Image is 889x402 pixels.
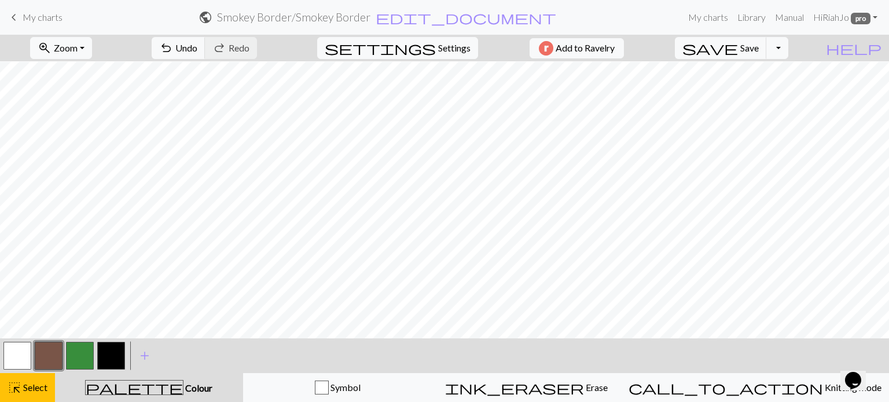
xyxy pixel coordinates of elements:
[584,382,608,393] span: Erase
[376,9,556,25] span: edit_document
[217,10,370,24] h2: Smokey Border / Smokey Border
[55,373,243,402] button: Colour
[682,40,738,56] span: save
[8,379,21,396] span: highlight_alt
[325,41,436,55] i: Settings
[809,6,882,29] a: HiRiahJo pro
[539,41,553,56] img: Ravelry
[438,41,471,55] span: Settings
[675,37,767,59] button: Save
[199,9,212,25] span: public
[621,373,889,402] button: Knitting mode
[159,40,173,56] span: undo
[23,12,63,23] span: My charts
[329,382,361,393] span: Symbol
[733,6,770,29] a: Library
[826,40,881,56] span: help
[30,37,92,59] button: Zoom
[7,8,63,27] a: My charts
[556,41,615,56] span: Add to Ravelry
[317,37,478,59] button: SettingsSettings
[432,373,621,402] button: Erase
[530,38,624,58] button: Add to Ravelry
[175,42,197,53] span: Undo
[684,6,733,29] a: My charts
[21,382,47,393] span: Select
[138,348,152,364] span: add
[770,6,809,29] a: Manual
[86,379,183,396] span: palette
[851,13,870,24] span: pro
[740,42,759,53] span: Save
[629,379,823,396] span: call_to_action
[243,373,432,402] button: Symbol
[54,42,78,53] span: Zoom
[152,37,205,59] button: Undo
[183,382,212,393] span: Colour
[7,9,21,25] span: keyboard_arrow_left
[38,40,52,56] span: zoom_in
[325,40,436,56] span: settings
[823,382,881,393] span: Knitting mode
[445,379,584,396] span: ink_eraser
[840,356,877,390] iframe: chat widget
